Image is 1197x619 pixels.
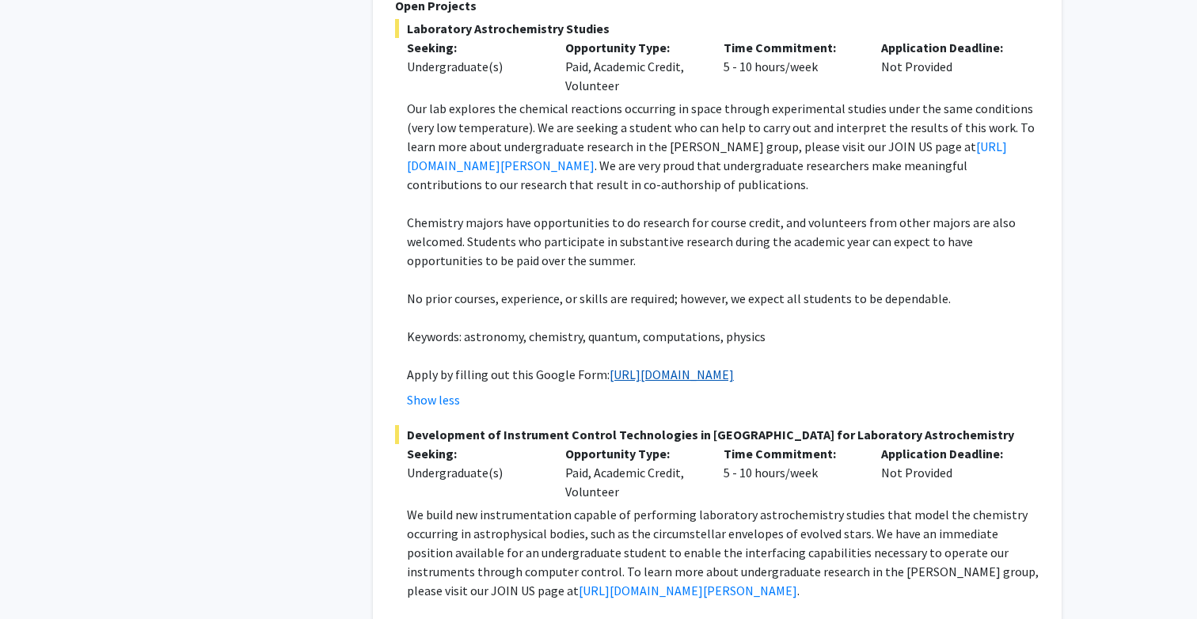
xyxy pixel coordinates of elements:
[724,38,858,57] p: Time Commitment:
[407,463,541,482] div: Undergraduate(s)
[407,99,1039,194] p: Our lab explores the chemical reactions occurring in space through experimental studies under the...
[12,548,67,607] iframe: Chat
[724,444,858,463] p: Time Commitment:
[869,444,1028,501] div: Not Provided
[407,57,541,76] div: Undergraduate(s)
[869,38,1028,95] div: Not Provided
[407,505,1039,600] p: We build new instrumentation capable of performing laboratory astrochemistry studies that model t...
[407,289,1039,308] p: No prior courses, experience, or skills are required; however, we expect all students to be depen...
[610,366,734,382] a: [URL][DOMAIN_NAME]
[881,444,1016,463] p: Application Deadline:
[407,390,460,409] button: Show less
[881,38,1016,57] p: Application Deadline:
[553,38,712,95] div: Paid, Academic Credit, Volunteer
[407,38,541,57] p: Seeking:
[407,365,1039,384] p: Apply by filling out this Google Form:
[407,444,541,463] p: Seeking:
[712,444,870,501] div: 5 - 10 hours/week
[579,583,797,598] a: [URL][DOMAIN_NAME][PERSON_NAME]
[565,38,700,57] p: Opportunity Type:
[407,213,1039,270] p: Chemistry majors have opportunities to do research for course credit, and volunteers from other m...
[565,444,700,463] p: Opportunity Type:
[407,327,1039,346] p: Keywords: astronomy, chemistry, quantum, computations, physics
[712,38,870,95] div: 5 - 10 hours/week
[395,19,1039,38] span: Laboratory Astrochemistry Studies
[395,425,1039,444] span: Development of Instrument Control Technologies in [GEOGRAPHIC_DATA] for Laboratory Astrochemistry
[553,444,712,501] div: Paid, Academic Credit, Volunteer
